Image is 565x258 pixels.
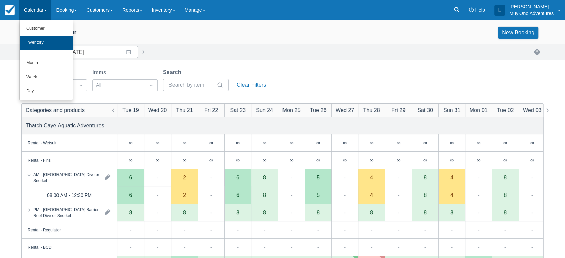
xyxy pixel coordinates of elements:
[171,152,198,169] div: ∞
[503,140,507,145] div: ∞
[236,192,239,198] div: 6
[417,106,433,114] div: Sat 30
[122,106,139,114] div: Tue 19
[129,140,132,145] div: ∞
[424,175,427,180] div: 8
[117,134,144,152] div: ∞
[412,152,438,169] div: ∞
[184,226,185,234] div: -
[148,82,155,89] span: Dropdown icon
[316,157,320,163] div: ∞
[371,226,372,234] div: -
[171,186,198,204] div: 2
[183,192,186,198] div: 2
[424,192,427,198] div: 8
[210,173,212,181] div: -
[234,79,269,91] button: Clear Filters
[451,226,453,234] div: -
[156,157,159,163] div: ∞
[503,157,507,163] div: ∞
[424,210,427,215] div: 8
[157,173,158,181] div: -
[331,134,358,152] div: ∞
[385,152,412,169] div: ∞
[171,134,198,152] div: ∞
[251,134,278,152] div: ∞
[129,175,132,180] div: 6
[371,243,372,251] div: -
[317,192,320,198] div: 5
[438,186,465,204] div: 4
[531,208,533,216] div: -
[531,226,533,234] div: -
[344,243,346,251] div: -
[310,106,327,114] div: Tue 26
[117,186,144,204] div: 6
[370,140,373,145] div: ∞
[92,69,109,77] label: Items
[236,175,239,180] div: 6
[519,152,545,169] div: ∞
[530,140,534,145] div: ∞
[198,152,224,169] div: ∞
[224,186,251,204] div: 6
[28,157,51,163] div: Rental - Fins
[291,191,292,199] div: -
[358,152,385,169] div: ∞
[251,186,278,204] div: 8
[224,152,251,169] div: ∞
[531,173,533,181] div: -
[475,7,485,13] span: Help
[198,134,224,152] div: ∞
[290,157,293,163] div: ∞
[305,152,331,169] div: ∞
[469,8,474,12] i: Help
[157,226,158,234] div: -
[398,208,399,216] div: -
[77,82,84,89] span: Dropdown icon
[117,152,144,169] div: ∞
[19,20,73,100] ul: Calendar
[504,226,506,234] div: -
[183,210,186,215] div: 8
[20,22,73,36] a: Customer
[144,134,171,152] div: ∞
[423,157,427,163] div: ∞
[450,140,454,145] div: ∞
[210,243,212,251] div: -
[331,152,358,169] div: ∞
[20,84,73,98] a: Day
[398,243,399,251] div: -
[224,134,251,152] div: ∞
[209,140,213,145] div: ∞
[237,226,239,234] div: -
[209,157,213,163] div: ∞
[20,36,73,50] a: Inventory
[157,191,158,199] div: -
[291,173,292,181] div: -
[210,191,212,199] div: -
[344,208,346,216] div: -
[398,173,399,181] div: -
[26,106,85,114] div: Categories and products
[5,5,15,15] img: checkfront-main-nav-mini-logo.png
[385,134,412,152] div: ∞
[163,68,184,76] label: Search
[251,152,278,169] div: ∞
[443,106,460,114] div: Sun 31
[504,192,507,198] div: 8
[184,243,185,251] div: -
[391,106,405,114] div: Fri 29
[343,157,347,163] div: ∞
[28,140,56,146] div: Rental - Wetsuit
[465,134,492,152] div: ∞
[424,226,426,234] div: -
[33,206,100,218] div: PM - [GEOGRAPHIC_DATA] Barrier Reef Dive or Snorkel
[28,227,61,233] div: Rental - Regulator
[47,191,92,199] div: 08:00 AM - 12:30 PM
[183,140,186,145] div: ∞
[305,134,331,152] div: ∞
[370,175,373,180] div: 4
[183,157,186,163] div: ∞
[519,134,545,152] div: ∞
